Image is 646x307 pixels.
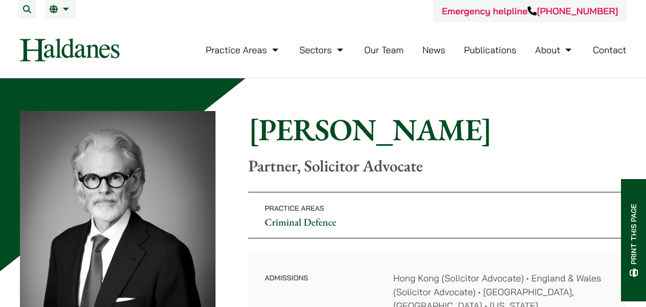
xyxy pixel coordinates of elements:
a: About [535,44,574,56]
a: Practice Areas [206,44,281,56]
a: Publications [464,44,517,56]
h1: [PERSON_NAME] [248,111,626,148]
a: Emergency helpline[PHONE_NUMBER] [442,5,618,17]
span: Practice Areas [265,204,324,213]
a: Criminal Defence [265,215,336,229]
img: Logo of Haldanes [20,38,119,61]
a: News [422,44,445,56]
a: EN [50,5,71,13]
p: Partner, Solicitor Advocate [248,156,626,176]
a: Our Team [364,44,403,56]
a: Sectors [299,44,345,56]
a: Contact [593,44,627,56]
